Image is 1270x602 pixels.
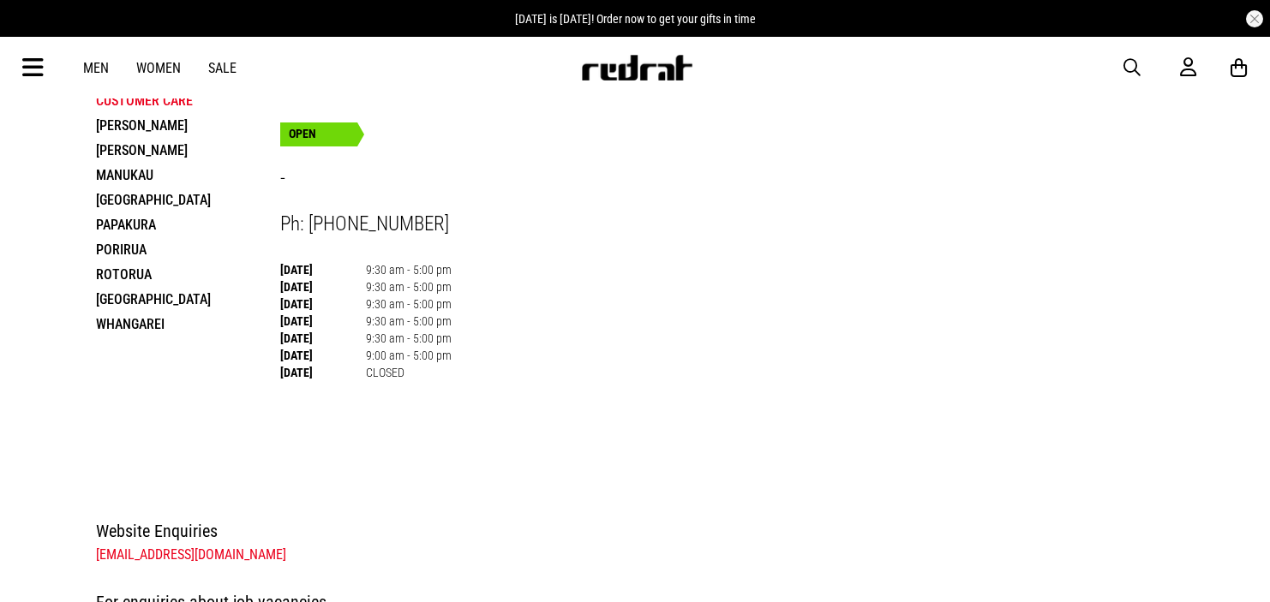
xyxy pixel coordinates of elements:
a: [EMAIL_ADDRESS][DOMAIN_NAME] [96,546,286,563]
li: [GEOGRAPHIC_DATA] [96,188,280,212]
a: Women [136,60,181,76]
li: Whangarei [96,312,280,337]
td: 9:00 am - 5:00 pm [366,347,452,364]
td: 9:30 am - 5:00 pm [366,330,452,347]
a: Men [83,60,109,76]
li: [PERSON_NAME] [96,113,280,138]
span: Ph: [PHONE_NUMBER] [280,212,449,235]
th: [DATE] [280,278,366,295]
td: 9:30 am - 5:00 pm [366,261,452,278]
h3: - [280,166,624,193]
a: Sale [208,60,237,76]
td: 9:30 am - 5:00 pm [366,313,452,330]
li: Papakura [96,212,280,237]
th: [DATE] [280,330,366,347]
th: [DATE] [280,261,366,278]
th: [DATE] [280,347,366,364]
span: [DATE] is [DATE]! Order now to get your gifts in time [515,12,756,26]
td: CLOSED [366,364,452,381]
li: [GEOGRAPHIC_DATA] [96,287,280,312]
li: Rotorua [96,262,280,287]
li: Porirua [96,237,280,262]
th: [DATE] [280,295,366,313]
li: [PERSON_NAME] [96,138,280,163]
img: Redrat logo [580,55,693,80]
td: 9:30 am - 5:00 pm [366,278,452,295]
th: [DATE] [280,313,366,330]
li: Customer Care [96,88,280,113]
td: 9:30 am - 5:00 pm [366,295,452,313]
li: Manukau [96,163,280,188]
h4: Website Enquiries [96,517,1140,545]
div: OPEN [280,122,357,146]
th: [DATE] [280,364,366,381]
